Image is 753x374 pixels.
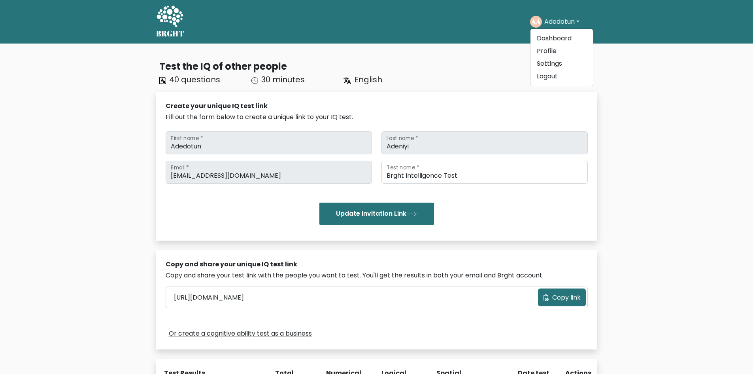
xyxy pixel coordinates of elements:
div: Copy and share your unique IQ test link [166,260,588,269]
button: Update Invitation Link [319,203,434,225]
span: 40 questions [169,74,220,85]
button: Adedotun [542,17,582,27]
a: Logout [530,70,593,83]
h5: BRGHT [156,29,185,38]
div: Copy and share your test link with the people you want to test. You'll get the results in both yo... [166,271,588,280]
div: Fill out the form below to create a unique link to your IQ test. [166,112,588,122]
span: Copy link [552,293,581,302]
div: Create your unique IQ test link [166,101,588,111]
button: Copy link [538,289,586,306]
span: 30 minutes [261,74,305,85]
a: Profile [530,45,593,57]
input: First name [166,131,372,154]
a: BRGHT [156,3,185,40]
a: Settings [530,57,593,70]
a: Dashboard [530,32,593,45]
text: AA [531,17,541,26]
span: English [354,74,382,85]
input: Email [166,161,372,184]
div: Test the IQ of other people [159,59,597,74]
a: Or create a cognitive ability test as a business [169,329,312,338]
input: Test name [381,161,588,184]
input: Last name [381,131,588,154]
